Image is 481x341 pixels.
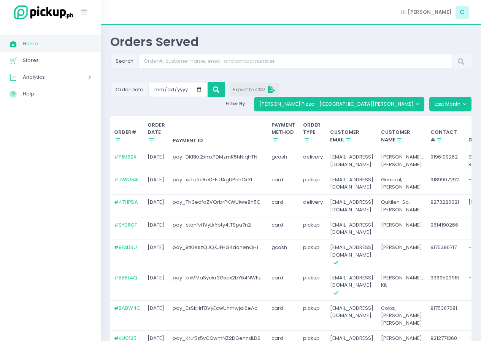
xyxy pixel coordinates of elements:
td: [DATE] [144,300,169,330]
td: 9369523981 [427,270,465,301]
td: pickup [299,300,327,330]
button: Last Month [429,97,471,111]
td: [PERSON_NAME], [PERSON_NAME] [377,149,427,172]
th: ORDER DATE [144,116,169,149]
td: pickup [299,270,327,301]
td: gcash [268,240,300,270]
span: [PERSON_NAME] [408,8,452,16]
td: [DATE] [144,217,169,240]
div: Orders Served [110,34,471,49]
td: Cokai, [PERSON_NAME] [PERSON_NAME] [377,300,427,330]
td: pay_EzSkHrFBVyEcwUhmwjai6eAc [169,300,268,330]
td: [DATE] [144,195,169,217]
button: Export to CSV [230,83,279,96]
td: 9614190266 [427,217,465,240]
td: card [268,217,300,240]
a: #8F3DRU [114,244,137,251]
a: #47HPDA [114,198,138,206]
td: 9196109262 [427,149,465,172]
img: logo [10,4,74,21]
th: ORDER# [110,116,144,149]
span: Filter By: [223,100,249,107]
td: pickup [299,172,327,195]
td: General, [PERSON_NAME] [377,172,427,195]
td: 9273220021 [427,195,465,217]
a: #P1M62X [114,153,137,160]
a: #7WNM4L [114,176,139,183]
td: pay_8tKieszQJQXJFHG4dahenQH1 [169,240,268,270]
td: pay_TN3edfaZVQrbrPKWUiwe8h5C [169,195,268,217]
span: C [456,6,469,19]
td: card [268,300,300,330]
span: Export to CSV [233,86,277,93]
td: pickup [299,217,327,240]
td: [DATE] [144,270,169,301]
span: Help [23,89,91,99]
td: Quitilen-So, [PERSON_NAME] [377,195,427,217]
td: [PERSON_NAME] [377,217,427,240]
th: CUSTOMER NAME [377,116,427,149]
button: [PERSON_NAME] Pizza - [GEOGRAPHIC_DATA][PERSON_NAME] [254,97,425,111]
td: card [268,195,300,217]
td: pay_DKRKr2xmxPDMzmK5hNiqfrTN [169,149,268,172]
span: Home [23,39,91,49]
td: [EMAIL_ADDRESS][DOMAIN_NAME] [327,149,378,172]
td: [EMAIL_ADDRESS][DOMAIN_NAME] [327,172,378,195]
td: delivery [299,195,327,217]
td: [EMAIL_ADDRESS][DOMAIN_NAME] [327,270,378,301]
td: card [268,172,300,195]
td: pickup [299,240,327,270]
td: pay_ctqnfvHVyLkYoty4tTSpu7n2 [169,217,268,240]
th: ORDER TYPE [299,116,327,149]
td: delivery [299,149,327,172]
td: [PERSON_NAME], Kit [377,270,427,301]
th: CONTACT # [427,116,465,149]
td: [DATE] [144,172,169,195]
td: card [268,270,300,301]
td: [DATE] [144,149,169,172]
span: Hi, [401,8,406,16]
span: Search [110,54,139,68]
td: 9189907292 [427,172,465,195]
input: Small [149,82,208,97]
a: #BABW4G [114,305,140,312]
td: [EMAIL_ADDRESS][DOMAIN_NAME] [327,240,378,270]
a: #BB6L4Q [114,274,137,281]
td: [EMAIL_ADDRESS][DOMAIN_NAME] [327,300,378,330]
span: Order Date [110,82,149,97]
td: [EMAIL_ADDRESS][DOMAIN_NAME] [327,217,378,240]
td: gcash [268,149,300,172]
th: CUSTOMER EMAIL [327,116,378,149]
td: [DATE] [144,240,169,270]
td: [PERSON_NAME] [377,240,427,270]
th: PAYMENT ID [169,116,268,149]
a: #9YDRGF [114,221,137,228]
td: 9175367081 [427,300,465,330]
span: Stores [23,56,91,65]
td: [EMAIL_ADDRESS][DOMAIN_NAME] [327,195,378,217]
td: 9175380717 [427,240,465,270]
span: Analytics [23,72,67,82]
input: Search [138,54,452,68]
th: PAYMENT METHOD [268,116,300,149]
td: pay_xJTofoiReDFEiUAgUPnhCkXf [169,172,268,195]
td: pay_knMMaSyekr3Gsqx2bY64NWFz [169,270,268,301]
